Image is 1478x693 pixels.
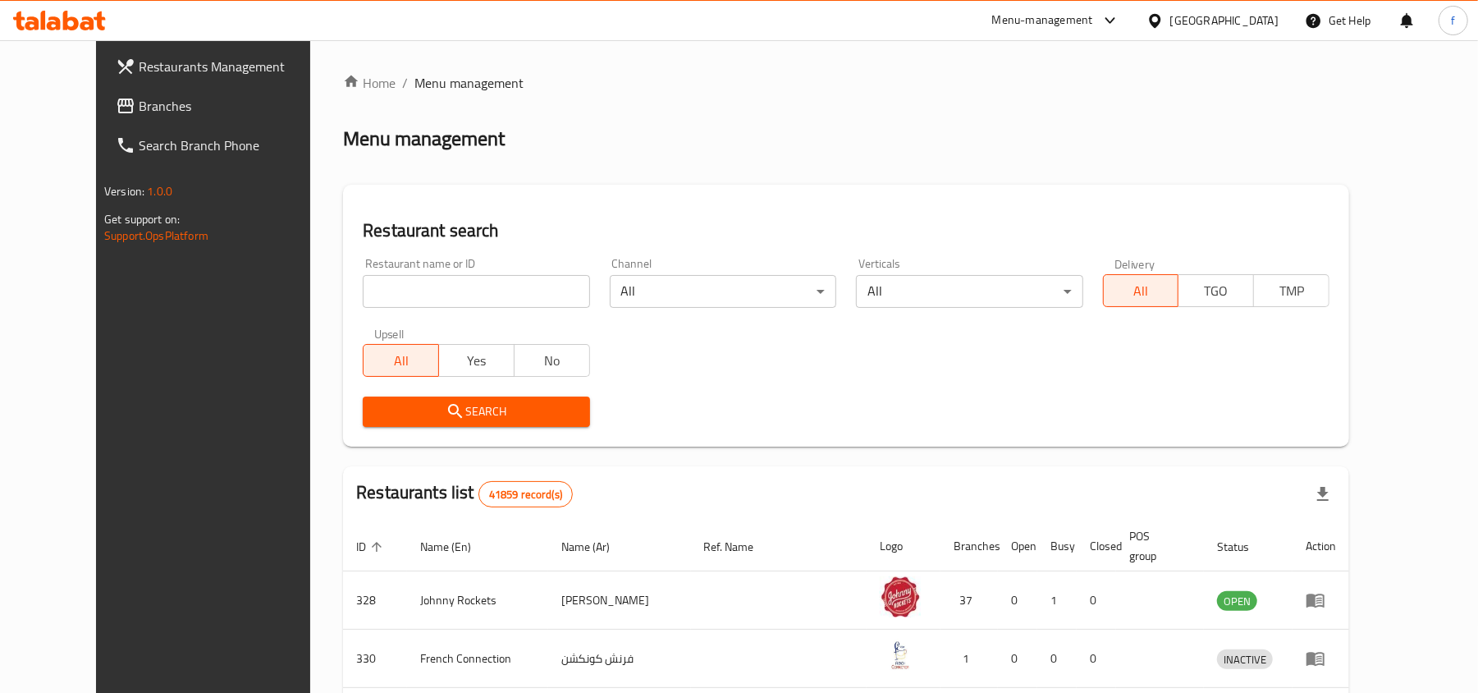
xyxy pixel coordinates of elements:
td: 0 [998,571,1037,630]
span: Status [1217,537,1270,557]
span: Search [376,402,576,422]
td: 0 [1077,571,1116,630]
span: Ref. Name [704,537,776,557]
td: [PERSON_NAME] [548,571,691,630]
div: INACTIVE [1217,649,1273,669]
img: Johnny Rockets [880,576,921,617]
span: ID [356,537,387,557]
th: Open [998,521,1037,571]
td: 37 [940,571,998,630]
span: Name (En) [420,537,492,557]
th: Closed [1077,521,1116,571]
div: Menu-management [992,11,1093,30]
span: f [1451,11,1455,30]
label: Upsell [374,328,405,339]
span: All [370,349,432,373]
td: 1 [1037,571,1077,630]
h2: Menu management [343,126,505,152]
span: OPEN [1217,592,1257,611]
span: INACTIVE [1217,650,1273,669]
span: Search Branch Phone [139,135,330,155]
span: TMP [1261,279,1323,303]
th: Action [1293,521,1349,571]
th: Logo [867,521,940,571]
div: OPEN [1217,591,1257,611]
div: All [856,275,1082,308]
td: Johnny Rockets [407,571,548,630]
button: TGO [1178,274,1254,307]
span: Branches [139,96,330,116]
td: 0 [1037,630,1077,688]
td: 328 [343,571,407,630]
div: Export file [1303,475,1343,514]
span: Yes [446,349,508,373]
td: 330 [343,630,407,688]
span: TGO [1185,279,1247,303]
span: POS group [1129,526,1184,566]
td: 0 [998,630,1037,688]
h2: Restaurant search [363,218,1329,243]
button: TMP [1253,274,1329,307]
button: No [514,344,590,377]
input: Search for restaurant name or ID.. [363,275,589,308]
img: French Connection [880,635,921,676]
li: / [402,73,408,93]
label: Delivery [1114,258,1155,269]
a: Restaurants Management [103,47,343,86]
a: Branches [103,86,343,126]
nav: breadcrumb [343,73,1349,93]
th: Branches [940,521,998,571]
div: Menu [1306,590,1336,610]
div: All [610,275,836,308]
button: All [363,344,439,377]
span: Restaurants Management [139,57,330,76]
td: French Connection [407,630,548,688]
a: Search Branch Phone [103,126,343,165]
td: 0 [1077,630,1116,688]
span: Menu management [414,73,524,93]
h2: Restaurants list [356,480,573,507]
span: All [1110,279,1173,303]
span: Get support on: [104,209,180,230]
a: Home [343,73,396,93]
span: 41859 record(s) [479,487,572,503]
td: فرنش كونكشن [548,630,691,688]
button: All [1103,274,1179,307]
button: Yes [438,344,515,377]
div: [GEOGRAPHIC_DATA] [1170,11,1279,30]
span: 1.0.0 [147,181,172,202]
span: No [521,349,583,373]
div: Total records count [478,481,573,507]
div: Menu [1306,649,1336,668]
a: Support.OpsPlatform [104,225,208,246]
span: Version: [104,181,144,202]
td: 1 [940,630,998,688]
span: Name (Ar) [561,537,631,557]
th: Busy [1037,521,1077,571]
button: Search [363,397,589,427]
